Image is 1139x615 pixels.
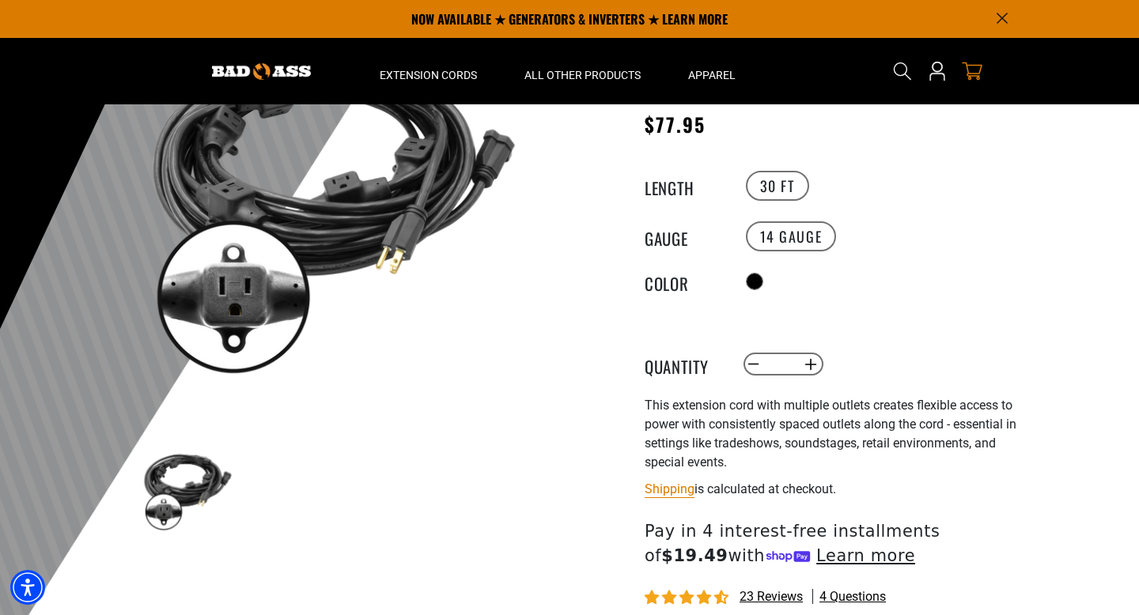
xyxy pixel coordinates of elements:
[645,354,724,375] label: Quantity
[925,38,950,104] a: Open this option
[664,38,759,104] summary: Apparel
[746,171,809,201] label: 30 FT
[645,110,706,138] span: $77.95
[746,221,837,251] label: 14 Gauge
[645,271,724,292] legend: Color
[524,68,641,82] span: All Other Products
[645,226,724,247] legend: Gauge
[356,38,501,104] summary: Extension Cords
[959,62,985,81] a: cart
[688,68,736,82] span: Apparel
[645,398,1016,470] span: This extension cord with multiple outlets creates flexible access to power with consistently spac...
[142,7,523,388] img: black
[501,38,664,104] summary: All Other Products
[645,590,732,606] span: 4.74 stars
[10,570,45,605] div: Accessibility Menu
[645,481,694,496] a: Shipping
[645,478,1032,500] div: is calculated at checkout.
[890,58,915,84] summary: Search
[142,442,233,534] img: black
[819,588,886,606] span: 4 questions
[645,175,724,196] legend: Length
[740,589,803,604] span: 23 reviews
[212,63,311,80] img: Bad Ass Extension Cords
[380,68,477,82] span: Extension Cords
